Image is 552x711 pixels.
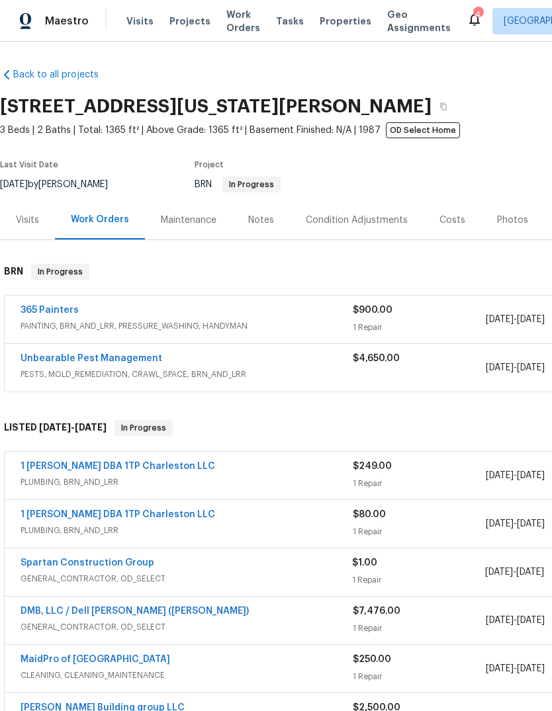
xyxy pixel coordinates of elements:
[21,354,162,363] a: Unbearable Pest Management
[21,510,215,519] a: 1 [PERSON_NAME] DBA 1TP Charleston LLC
[161,214,216,227] div: Maintenance
[353,321,486,334] div: 1 Repair
[473,8,483,21] div: 4
[497,214,528,227] div: Photos
[39,423,107,432] span: -
[486,361,545,374] span: -
[486,614,545,627] span: -
[224,181,279,188] span: In Progress
[517,471,545,480] span: [DATE]
[21,558,154,567] a: Spartan Construction Group
[353,622,486,635] div: 1 Repair
[486,469,545,482] span: -
[439,214,465,227] div: Costs
[486,471,514,480] span: [DATE]
[116,421,171,435] span: In Progress
[387,8,451,34] span: Geo Assignments
[486,519,514,528] span: [DATE]
[195,161,224,169] span: Project
[21,620,353,634] span: GENERAL_CONTRACTOR, OD_SELECT
[21,462,215,471] a: 1 [PERSON_NAME] DBA 1TP Charleston LLC
[517,616,545,625] span: [DATE]
[21,669,353,682] span: CLEANING, CLEANING_MAINTENANCE
[21,655,170,664] a: MaidPro of [GEOGRAPHIC_DATA]
[517,664,545,673] span: [DATE]
[353,510,386,519] span: $80.00
[16,214,39,227] div: Visits
[248,214,274,227] div: Notes
[517,519,545,528] span: [DATE]
[21,306,79,315] a: 365 Painters
[486,363,514,372] span: [DATE]
[45,15,89,28] span: Maestro
[4,264,23,280] h6: BRN
[353,670,486,683] div: 1 Repair
[21,319,353,333] span: PAINTING, BRN_AND_LRR, PRESSURE_WASHING, HANDYMAN
[353,462,392,471] span: $249.00
[276,17,304,26] span: Tasks
[32,265,88,278] span: In Progress
[75,423,107,432] span: [DATE]
[486,313,545,326] span: -
[353,606,400,616] span: $7,476.00
[21,476,353,489] span: PLUMBING, BRN_AND_LRR
[4,420,107,436] h6: LISTED
[353,655,391,664] span: $250.00
[486,664,514,673] span: [DATE]
[21,572,352,585] span: GENERAL_CONTRACTOR, OD_SELECT
[21,524,353,537] span: PLUMBING, BRN_AND_LRR
[486,616,514,625] span: [DATE]
[21,606,249,616] a: DMB, LLC / Dell [PERSON_NAME] ([PERSON_NAME])
[517,315,545,324] span: [DATE]
[71,213,129,226] div: Work Orders
[353,306,392,315] span: $900.00
[432,95,455,118] button: Copy Address
[226,8,260,34] span: Work Orders
[485,567,513,577] span: [DATE]
[195,180,281,189] span: BRN
[352,573,484,587] div: 1 Repair
[353,354,400,363] span: $4,650.00
[485,565,544,579] span: -
[353,525,486,538] div: 1 Repair
[21,368,353,381] span: PESTS, MOLD_REMEDIATION, CRAWL_SPACE, BRN_AND_LRR
[306,214,408,227] div: Condition Adjustments
[126,15,154,28] span: Visits
[320,15,371,28] span: Properties
[486,662,545,675] span: -
[486,517,545,530] span: -
[517,363,545,372] span: [DATE]
[353,477,486,490] div: 1 Repair
[169,15,210,28] span: Projects
[486,315,514,324] span: [DATE]
[352,558,377,567] span: $1.00
[386,122,460,138] span: OD Select Home
[39,423,71,432] span: [DATE]
[516,567,544,577] span: [DATE]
